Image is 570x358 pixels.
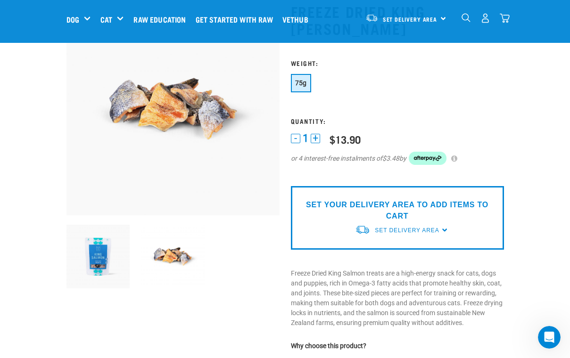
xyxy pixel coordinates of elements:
span: Set Delivery Area [383,17,438,21]
a: Dog [66,14,79,25]
a: Vethub [280,0,315,38]
button: - [291,134,300,143]
span: Set Delivery Area [375,227,439,234]
p: Freeze Dried King Salmon treats are a high-energy snack for cats, dogs and puppies, rich in Omega... [291,268,504,328]
div: or 4 interest-free instalments of by [291,152,504,165]
iframe: Intercom live chat [538,326,561,349]
a: Cat [100,14,112,25]
img: King Salmon 8539 [66,2,280,215]
button: 75g [291,74,311,92]
img: user.png [480,13,490,23]
img: van-moving.png [365,14,378,22]
img: RE Product Shoot 2023 Nov8584 [66,225,130,288]
img: home-icon-1@2x.png [462,13,471,22]
button: + [311,134,320,143]
a: Get started with Raw [193,0,280,38]
div: $13.90 [330,133,361,145]
img: home-icon@2x.png [500,13,510,23]
img: Afterpay [409,152,446,165]
h3: Weight: [291,59,504,66]
img: King Salmon 8539 [141,225,205,288]
a: Raw Education [131,0,193,38]
span: 75g [295,79,307,87]
p: SET YOUR DELIVERY AREA TO ADD ITEMS TO CART [298,199,497,222]
strong: Why choose this product? [291,342,366,350]
img: van-moving.png [355,225,370,235]
h3: Quantity: [291,117,504,124]
span: $3.48 [382,154,399,163]
span: 1 [303,133,308,143]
